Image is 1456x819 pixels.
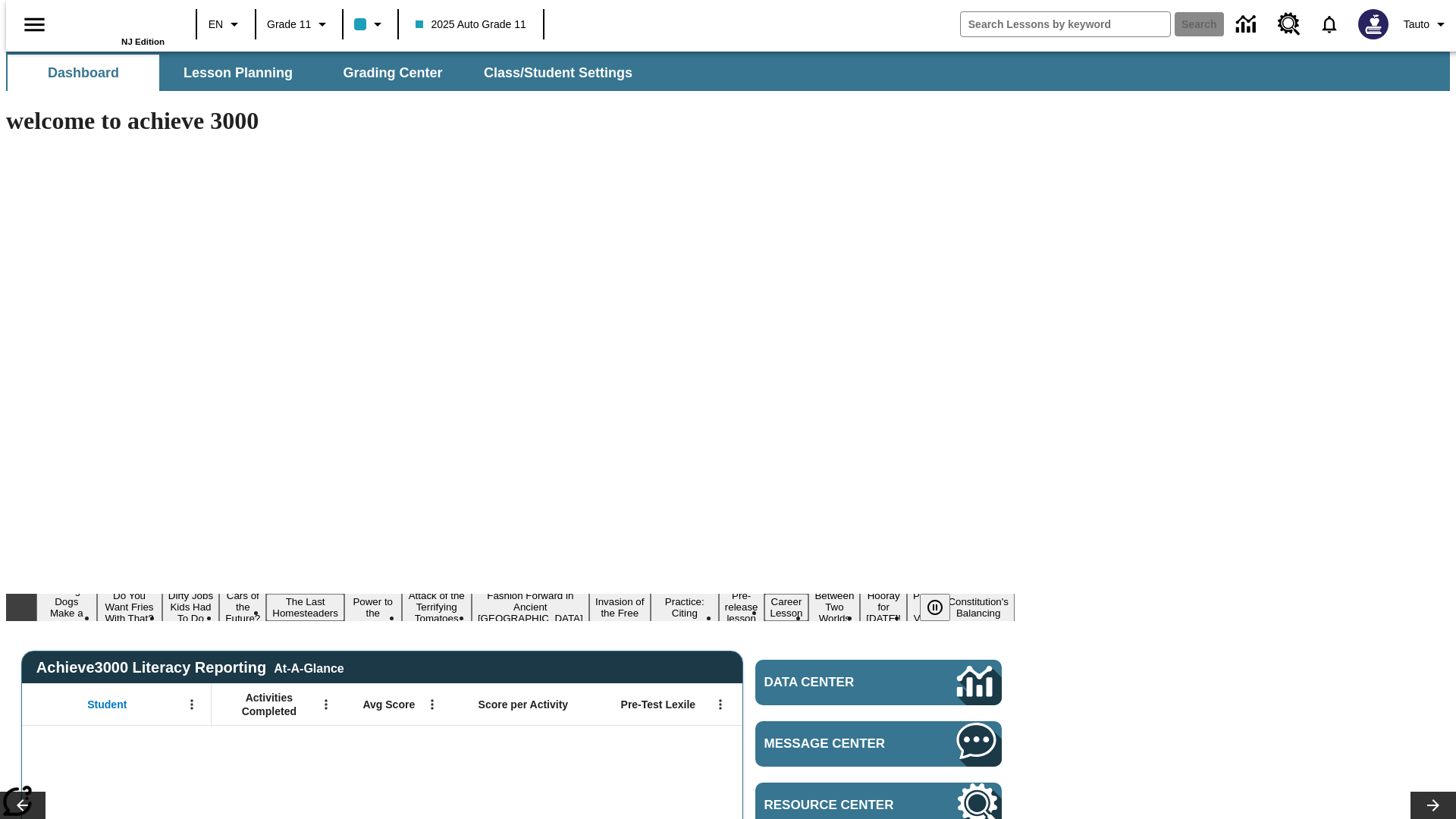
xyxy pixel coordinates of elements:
[920,594,965,621] div: Pause
[651,582,719,632] button: Slide 10 Mixed Practice: Citing Evidence
[66,5,165,46] div: Home
[317,55,469,91] button: Grading Center
[402,588,472,626] button: Slide 7 Attack of the Terrifying Tomatoes
[121,37,165,46] span: NJ Edition
[764,736,912,752] span: Message Center
[36,582,97,632] button: Slide 1 Diving Dogs Make a Splash
[961,12,1170,36] input: search field
[348,11,393,38] button: Class color is light blue. Change class color
[97,588,162,626] button: Slide 2 Do You Want Fries With That?
[6,55,646,91] div: SubNavbar
[1227,4,1269,45] a: Data Center
[6,107,1015,135] h1: welcome to achieve 3000
[764,675,906,690] span: Data Center
[1310,5,1349,44] a: Notifications
[8,55,159,91] button: Dashboard
[6,52,1450,91] div: SubNavbar
[1358,9,1389,39] img: Avatar
[209,17,223,33] span: EN
[266,594,344,621] button: Slide 5 The Last Homesteaders
[808,588,860,626] button: Slide 13 Between Two Worlds
[755,721,1002,767] a: Message Center
[219,691,319,718] span: Activities Completed
[343,64,442,82] span: Grading Center
[344,582,402,632] button: Slide 6 Solar Power to the People
[48,64,119,82] span: Dashboard
[764,798,912,813] span: Resource Center
[315,693,337,716] button: Open Menu
[860,588,907,626] button: Slide 14 Hooray for Constitution Day!
[942,582,1015,632] button: Slide 16 The Constitution's Balancing Act
[66,7,165,37] a: Home
[184,64,293,82] span: Lesson Planning
[479,698,569,711] span: Score per Activity
[362,698,415,711] span: Avg Score
[162,588,220,626] button: Slide 3 Dirty Jobs Kids Had To Do
[589,582,651,632] button: Slide 9 The Invasion of the Free CD
[1398,11,1456,38] button: Profile/Settings
[920,594,950,621] button: Pause
[180,693,203,716] button: Open Menu
[87,698,127,711] span: Student
[261,11,337,38] button: Grade: Grade 11, Select a grade
[12,2,57,47] button: Open side menu
[274,659,344,676] div: At-A-Glance
[416,17,526,33] span: 2025 Auto Grade 11
[1269,4,1310,45] a: Resource Center, Will open in new tab
[1410,792,1456,819] button: Lesson carousel, Next
[267,17,311,33] span: Grade 11
[755,660,1002,705] a: Data Center
[764,594,809,621] button: Slide 12 Career Lesson
[162,55,314,91] button: Lesson Planning
[1404,17,1429,33] span: Tauto
[1349,5,1398,44] button: Select a new avatar
[202,11,250,38] button: Language: EN, Select a language
[472,588,589,626] button: Slide 8 Fashion Forward in Ancient Rome
[621,698,696,711] span: Pre-Test Lexile
[421,693,444,716] button: Open Menu
[472,55,645,91] button: Class/Student Settings
[484,64,632,82] span: Class/Student Settings
[719,588,764,626] button: Slide 11 Pre-release lesson
[219,588,266,626] button: Slide 4 Cars of the Future?
[907,588,942,626] button: Slide 15 Point of View
[36,659,344,676] span: Achieve3000 Literacy Reporting
[709,693,732,716] button: Open Menu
